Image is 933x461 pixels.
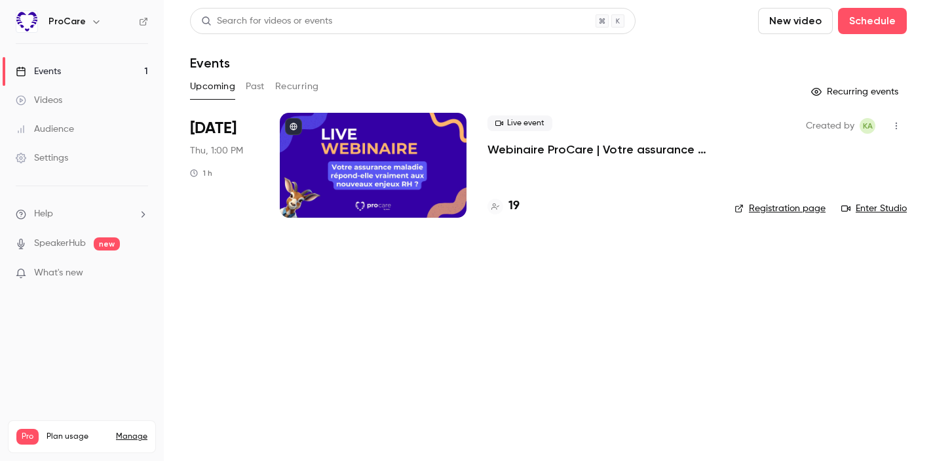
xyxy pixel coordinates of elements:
[34,237,86,251] a: SpeakerHub
[508,197,520,215] h4: 19
[48,15,86,28] h6: ProCare
[94,237,120,251] span: new
[201,14,332,28] div: Search for videos or events
[734,202,826,215] a: Registration page
[190,55,230,71] h1: Events
[190,144,243,157] span: Thu, 1:00 PM
[275,76,319,97] button: Recurring
[190,168,212,178] div: 1 h
[805,81,907,102] button: Recurring events
[190,118,237,139] span: [DATE]
[487,115,552,131] span: Live event
[863,118,873,134] span: KA
[190,76,235,97] button: Upcoming
[860,118,875,134] span: Kimia Alaïs-Subtil
[487,142,714,157] a: Webinaire ProCare | Votre assurance maladie répond-elle aux enjeux RH ?
[16,207,148,221] li: help-dropdown-opener
[758,8,833,34] button: New video
[34,266,83,280] span: What's new
[487,197,520,215] a: 19
[841,202,907,215] a: Enter Studio
[16,123,74,136] div: Audience
[16,94,62,107] div: Videos
[16,429,39,445] span: Pro
[246,76,265,97] button: Past
[806,118,854,134] span: Created by
[190,113,259,218] div: Sep 4 Thu, 1:00 PM (Europe/Paris)
[16,151,68,165] div: Settings
[838,8,907,34] button: Schedule
[47,431,108,442] span: Plan usage
[34,207,53,221] span: Help
[16,65,61,78] div: Events
[116,431,147,442] a: Manage
[16,11,37,32] img: ProCare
